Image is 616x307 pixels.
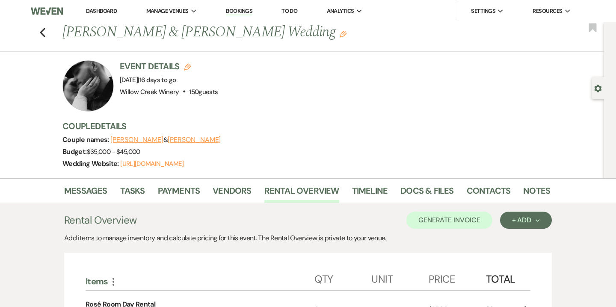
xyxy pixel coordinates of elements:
[213,184,251,203] a: Vendors
[120,159,184,168] a: [URL][DOMAIN_NAME]
[64,213,136,228] h3: Rental Overview
[594,84,602,92] button: Open lead details
[226,7,252,15] a: Bookings
[31,2,63,20] img: Weven Logo
[429,265,486,290] div: Price
[110,136,221,144] span: &
[340,30,346,38] button: Edit
[467,184,511,203] a: Contacts
[314,265,372,290] div: Qty
[512,217,540,224] div: + Add
[500,212,552,229] button: + Add
[138,76,176,84] span: |
[62,22,446,43] h1: [PERSON_NAME] & [PERSON_NAME] Wedding
[120,88,179,96] span: Willow Creek Winery
[189,88,218,96] span: 150 guests
[352,184,388,203] a: Timeline
[523,184,550,203] a: Notes
[110,136,163,143] button: [PERSON_NAME]
[120,184,145,203] a: Tasks
[64,233,552,243] div: Add items to manage inventory and calculate pricing for this event. The Rental Overview is privat...
[406,212,492,229] button: Generate Invoice
[264,184,339,203] a: Rental Overview
[64,184,107,203] a: Messages
[86,276,314,287] div: Items
[146,7,189,15] span: Manage Venues
[327,7,354,15] span: Analytics
[139,76,176,84] span: 16 days to go
[62,135,110,144] span: Couple names:
[120,76,176,84] span: [DATE]
[62,147,87,156] span: Budget:
[158,184,200,203] a: Payments
[400,184,453,203] a: Docs & Files
[62,159,120,168] span: Wedding Website:
[281,7,297,15] a: To Do
[86,7,117,15] a: Dashboard
[168,136,221,143] button: [PERSON_NAME]
[486,265,520,290] div: Total
[62,120,542,132] h3: Couple Details
[371,265,429,290] div: Unit
[87,148,140,156] span: $35,000 - $45,000
[533,7,562,15] span: Resources
[120,60,218,72] h3: Event Details
[471,7,495,15] span: Settings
